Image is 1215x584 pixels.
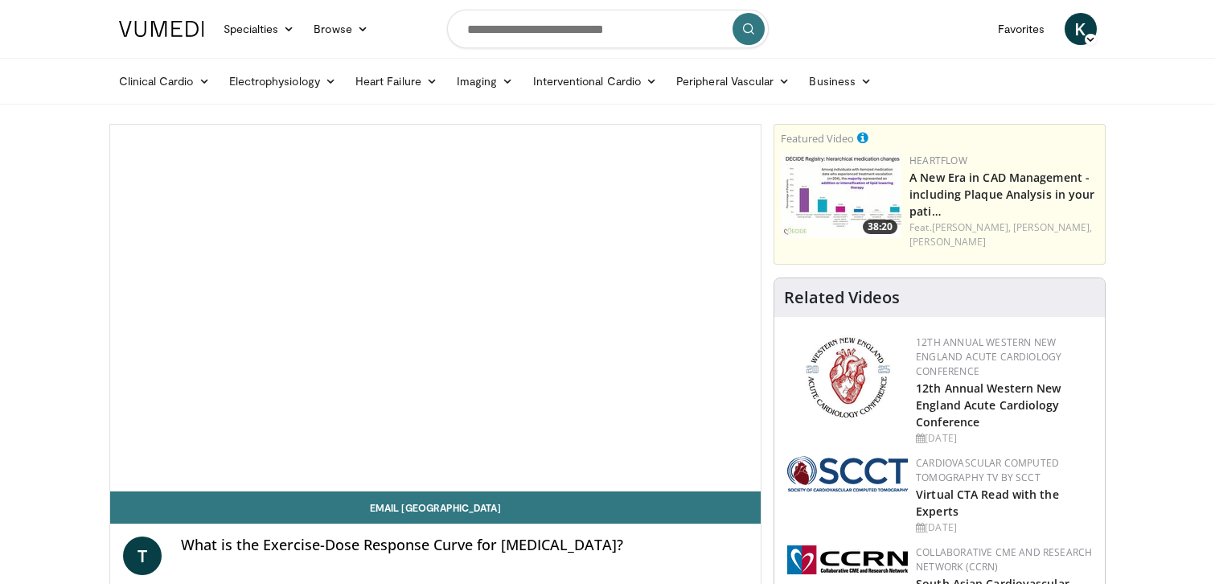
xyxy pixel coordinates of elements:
a: A New Era in CAD Management - including Plaque Analysis in your pati… [909,170,1094,219]
span: 38:20 [863,220,897,234]
a: Cardiovascular Computed Tomography TV by SCCT [916,456,1059,484]
a: Electrophysiology [220,65,346,97]
a: [PERSON_NAME], [1013,220,1092,234]
img: 738d0e2d-290f-4d89-8861-908fb8b721dc.150x105_q85_crop-smart_upscale.jpg [781,154,901,238]
a: Email [GEOGRAPHIC_DATA] [110,491,761,524]
video-js: Video Player [110,125,761,491]
a: Clinical Cardio [109,65,220,97]
img: 0954f259-7907-4053-a817-32a96463ecc8.png.150x105_q85_autocrop_double_scale_upscale_version-0.2.png [803,335,893,420]
img: VuMedi Logo [119,21,204,37]
a: T [123,537,162,575]
a: Collaborative CME and Research Network (CCRN) [916,545,1092,574]
a: Favorites [988,13,1055,45]
a: 12th Annual Western New England Acute Cardiology Conference [916,335,1061,378]
a: Browse [304,13,378,45]
div: [DATE] [916,431,1092,446]
a: 12th Annual Western New England Acute Cardiology Conference [916,380,1061,430]
a: [PERSON_NAME] [909,235,986,249]
a: K [1065,13,1097,45]
a: Peripheral Vascular [667,65,799,97]
a: Heartflow [909,154,967,167]
input: Search topics, interventions [447,10,769,48]
a: 38:20 [781,154,901,238]
h4: Related Videos [784,288,900,307]
a: Business [799,65,881,97]
small: Featured Video [781,131,854,146]
a: Heart Failure [346,65,447,97]
a: [PERSON_NAME], [932,220,1011,234]
img: 51a70120-4f25-49cc-93a4-67582377e75f.png.150x105_q85_autocrop_double_scale_upscale_version-0.2.png [787,456,908,491]
div: [DATE] [916,520,1092,535]
a: Virtual CTA Read with the Experts [916,487,1059,519]
a: Specialties [214,13,305,45]
h4: What is the Exercise-Dose Response Curve for [MEDICAL_DATA]? [181,537,749,554]
div: Feat. [909,220,1098,249]
img: a04ee3ba-8487-4636-b0fb-5e8d268f3737.png.150x105_q85_autocrop_double_scale_upscale_version-0.2.png [787,545,908,574]
a: Interventional Cardio [523,65,667,97]
a: Imaging [447,65,523,97]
